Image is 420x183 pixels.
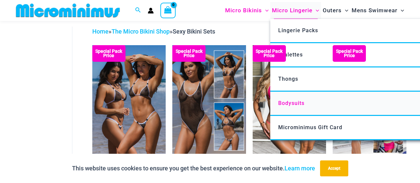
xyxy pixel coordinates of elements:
[173,28,215,35] span: Sexy Bikini Sets
[320,160,348,176] button: Accept
[350,2,406,19] a: Mens SwimwearMenu ToggleMenu Toggle
[223,2,270,19] a: Micro BikinisMenu ToggleMenu Toggle
[253,45,326,155] img: Tri Top Pack F
[148,8,154,14] a: Account icon link
[160,3,176,18] a: View Shopping Cart, empty
[278,100,304,106] span: Bodysuits
[285,165,315,172] a: Learn more
[270,2,321,19] a: Micro LingerieMenu ToggleMenu Toggle
[172,49,206,58] b: Special Pack Price
[262,2,269,19] span: Menu Toggle
[312,2,319,19] span: Menu Toggle
[342,2,348,19] span: Menu Toggle
[253,45,326,155] a: Tri Top Pack F Tri Top Pack BTri Top Pack B
[253,49,286,58] b: Special Pack Price
[92,49,126,58] b: Special Pack Price
[92,45,166,155] a: Top Bum Pack Top Bum Pack bTop Bum Pack b
[278,124,342,131] span: Microminimus Gift Card
[112,28,170,35] a: The Micro Bikini Shop
[321,2,350,19] a: OutersMenu ToggleMenu Toggle
[92,45,166,155] img: Top Bum Pack
[135,6,141,15] a: Search icon link
[13,3,123,18] img: MM SHOP LOGO FLAT
[172,45,246,155] a: Collection Pack Collection Pack b (1)Collection Pack b (1)
[278,51,303,58] span: Bralettes
[333,49,366,58] b: Special Pack Price
[172,45,246,155] img: Collection Pack
[278,76,298,82] span: Thongs
[222,1,407,20] nav: Site Navigation
[272,2,312,19] span: Micro Lingerie
[352,2,397,19] span: Mens Swimwear
[397,2,404,19] span: Menu Toggle
[323,2,342,19] span: Outers
[92,28,109,35] a: Home
[225,2,262,19] span: Micro Bikinis
[278,27,318,34] span: Lingerie Packs
[92,28,215,35] span: » »
[72,163,315,173] p: This website uses cookies to ensure you get the best experience on our website.
[17,22,76,155] iframe: TrustedSite Certified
